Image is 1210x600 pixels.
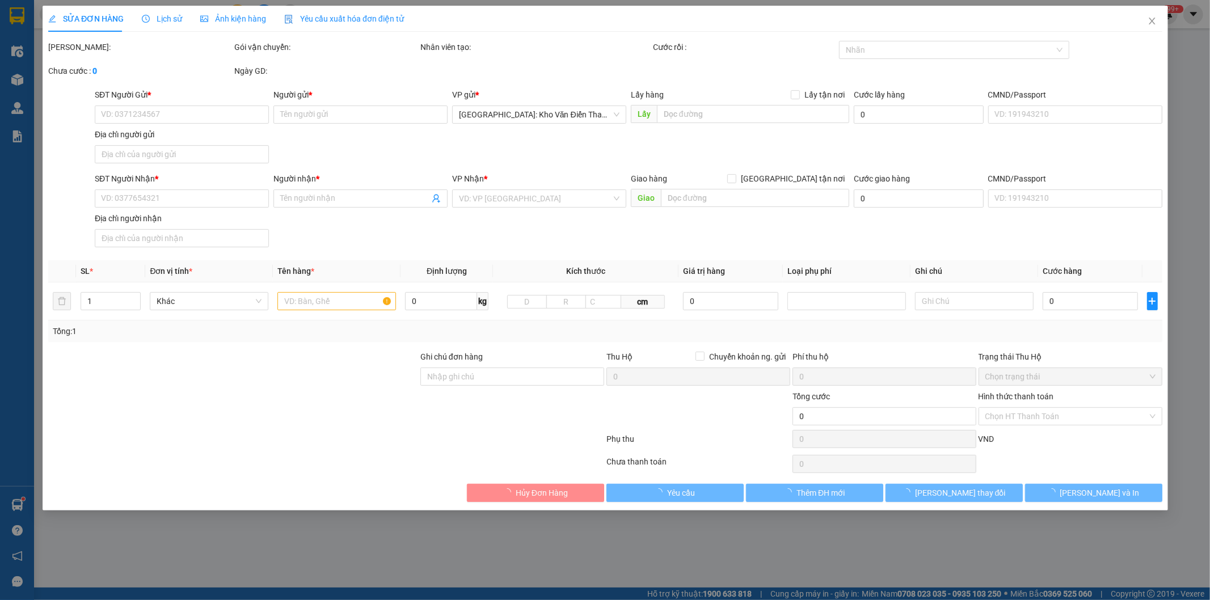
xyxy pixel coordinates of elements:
input: Dọc đường [656,105,849,123]
button: Yêu cầu [606,484,744,502]
span: Chọn trạng thái [985,368,1155,385]
input: R [546,295,586,309]
span: cm [621,295,665,309]
span: loading [1047,488,1060,496]
div: Chưa cước : [48,65,232,77]
th: Loại phụ phí [783,260,910,282]
div: Trạng thái Thu Hộ [978,350,1162,363]
span: Kích thước [566,267,605,276]
span: Yêu cầu [667,487,695,499]
span: Đơn vị tính [150,267,192,276]
button: [PERSON_NAME] thay đổi [885,484,1022,502]
span: kg [477,292,488,310]
span: Ảnh kiện hàng [200,14,266,23]
div: Địa chỉ người nhận [95,212,269,225]
button: Thêm ĐH mới [745,484,883,502]
span: user-add [432,194,441,203]
span: SỬA ĐƠN HÀNG [48,14,124,23]
span: Lấy [630,105,656,123]
span: Chuyển khoản ng. gửi [704,350,790,363]
input: Dọc đường [660,189,849,207]
span: Khác [157,293,262,310]
label: Ghi chú đơn hàng [420,352,483,361]
span: loading [503,488,515,496]
input: Ghi Chú [915,292,1034,310]
input: D [507,295,547,309]
span: Giao hàng [630,174,667,183]
div: Cước rồi : [652,41,836,53]
div: SĐT Người Gửi [95,88,269,101]
span: Lấy hàng [630,90,663,99]
div: Người nhận [273,172,448,185]
button: delete [53,292,71,310]
label: Hình thức thanh toán [978,392,1053,401]
div: Ngày GD: [234,65,418,77]
input: Địa chỉ của người gửi [95,145,269,163]
div: Chưa thanh toán [605,455,791,475]
span: Tổng cước [792,392,829,401]
span: Lịch sử [142,14,182,23]
button: Hủy Đơn Hàng [467,484,604,502]
span: Lấy tận nơi [800,88,849,101]
div: VP gửi [452,88,626,101]
div: Địa chỉ người gửi [95,128,269,141]
span: [PERSON_NAME] và In [1060,487,1139,499]
span: edit [48,15,56,23]
span: Tên hàng [277,267,314,276]
span: Giá trị hàng [683,267,725,276]
span: clock-circle [142,15,150,23]
span: Giao [630,189,660,207]
div: Nhân viên tạo: [420,41,651,53]
button: Close [1136,6,1167,37]
span: Thêm ĐH mới [796,487,845,499]
th: Ghi chú [910,260,1038,282]
div: Tổng: 1 [53,325,467,337]
span: loading [655,488,667,496]
span: Định lượng [427,267,467,276]
div: Người gửi [273,88,448,101]
input: Ghi chú đơn hàng [420,367,604,386]
img: icon [284,15,293,24]
input: Cước giao hàng [854,189,983,208]
span: Yêu cầu xuất hóa đơn điện tử [284,14,404,23]
div: Phí thu hộ [792,350,976,367]
span: picture [200,15,208,23]
span: VP Nhận [452,174,484,183]
input: Địa chỉ của người nhận [95,229,269,247]
input: Cước lấy hàng [854,105,983,124]
span: VND [978,434,994,443]
div: CMND/Passport [988,88,1162,101]
div: Phụ thu [605,433,791,453]
input: C [585,295,621,309]
div: [PERSON_NAME]: [48,41,232,53]
span: [PERSON_NAME] thay đổi [915,487,1006,499]
label: Cước giao hàng [854,174,910,183]
div: CMND/Passport [988,172,1162,185]
span: Thu Hộ [606,352,632,361]
span: loading [784,488,796,496]
b: 0 [92,66,97,75]
button: [PERSON_NAME] và In [1025,484,1162,502]
span: close [1147,16,1156,26]
span: Hủy Đơn Hàng [515,487,567,499]
input: VD: Bàn, Ghế [277,292,396,310]
label: Cước lấy hàng [854,90,905,99]
span: loading [903,488,915,496]
span: Cước hàng [1043,267,1082,276]
span: SL [80,267,89,276]
span: Hà Nội: Kho Văn Điển Thanh Trì [459,106,619,123]
div: Gói vận chuyển: [234,41,418,53]
div: SĐT Người Nhận [95,172,269,185]
button: plus [1146,292,1157,310]
span: plus [1147,297,1157,306]
span: [GEOGRAPHIC_DATA] tận nơi [736,172,849,185]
